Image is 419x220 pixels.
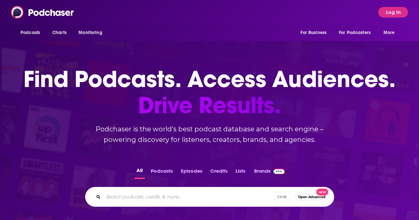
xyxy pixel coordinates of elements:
span: Drive Results. [24,92,395,118]
button: open menu [335,26,380,39]
span: For Podcasters [339,28,371,37]
a: BrandsPodchaser Pro [254,166,285,179]
span: Monitoring [79,28,102,37]
button: All [134,166,145,179]
span: Podcasts [21,28,40,37]
button: Podcasts [149,166,175,179]
span: Ctrl K [274,192,290,202]
button: Log In [378,7,408,18]
h1: Find Podcasts. Access Audiences. [24,66,395,118]
img: Podchaser Pro [273,169,285,174]
span: Charts [52,28,67,37]
button: open menu [379,26,403,39]
img: Podchaser - Follow, Share and Rate Podcasts [11,6,75,19]
h2: Podchaser is the world’s best podcast database and search engine – powering discovery for listene... [77,124,342,145]
button: Open AdvancedNew [295,193,329,201]
button: Lists [234,166,247,179]
div: Search podcasts, credits, & more... [85,187,334,207]
span: New [316,189,328,196]
span: More [384,28,395,37]
input: Search podcasts, credits, & more... [103,192,274,202]
button: open menu [74,26,111,39]
span: Open Advanced [298,195,326,199]
button: Credits [208,166,230,179]
span: For Business [300,28,327,37]
a: Charts [48,26,71,39]
button: open menu [296,26,335,39]
button: Episodes [179,166,204,179]
button: open menu [16,26,49,39]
